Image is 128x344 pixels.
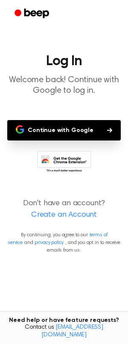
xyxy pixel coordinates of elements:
[7,231,121,254] p: By continuing, you agree to our and , and you opt in to receive emails from us.
[5,324,123,339] span: Contact us
[41,324,103,338] a: [EMAIL_ADDRESS][DOMAIN_NAME]
[35,240,64,245] a: privacy policy
[9,6,57,22] a: Beep
[7,120,121,140] button: Continue with Google
[7,75,121,96] p: Welcome back! Continue with Google to log in.
[7,54,121,68] h1: Log In
[7,198,121,221] p: Don't have an account?
[9,209,119,221] a: Create an Account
